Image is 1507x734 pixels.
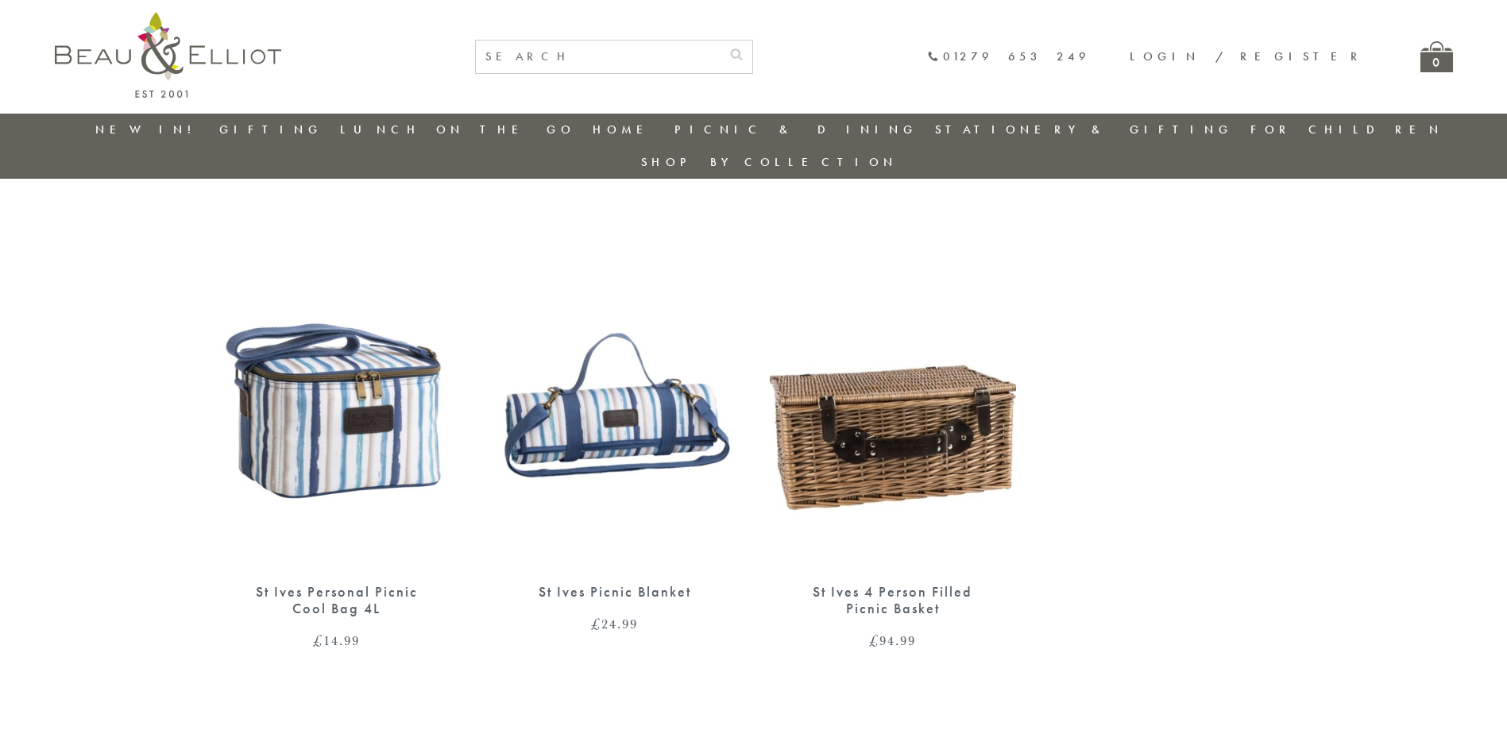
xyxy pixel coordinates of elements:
bdi: 24.99 [591,614,638,633]
a: Login / Register [1130,48,1365,64]
input: SEARCH [476,41,721,73]
img: St Ives 4 Person Filled Picnic Basket hamper [770,250,1016,568]
a: St Ives Picnic Blanket St Ives Picnic Blanket £24.99 [492,250,738,631]
a: Shop by collection [641,154,898,170]
a: 0 [1420,41,1453,72]
span: £ [313,631,323,650]
div: St Ives Picnic Blanket [520,584,710,601]
img: logo [55,12,281,98]
bdi: 94.99 [869,631,916,650]
a: Home [593,122,656,137]
span: £ [869,631,879,650]
a: St Ives 4 Person Filled Picnic Basket hamper St Ives 4 Person Filled Picnic Basket £94.99 [770,250,1016,647]
img: St Ives Personal Cool Bag 4L [214,250,460,568]
a: St Ives Personal Cool Bag 4L St Ives Personal Picnic Cool Bag 4L £14.99 [214,250,460,647]
a: Gifting [219,122,323,137]
a: For Children [1250,122,1443,137]
a: 01279 653 249 [927,50,1090,64]
div: St Ives Personal Picnic Cool Bag 4L [242,584,432,616]
a: Stationery & Gifting [935,122,1233,137]
div: St Ives 4 Person Filled Picnic Basket [798,584,988,616]
a: New in! [95,122,202,137]
a: Lunch On The Go [340,122,575,137]
a: Picnic & Dining [674,122,918,137]
img: St Ives Picnic Blanket [492,250,738,568]
span: £ [591,614,601,633]
bdi: 14.99 [313,631,360,650]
